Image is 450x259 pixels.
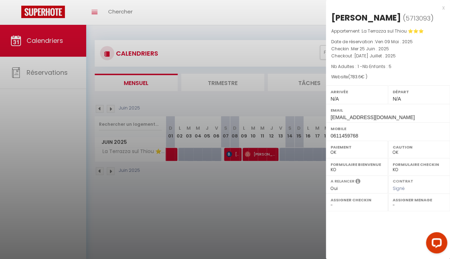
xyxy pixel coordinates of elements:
span: [EMAIL_ADDRESS][DOMAIN_NAME] [330,114,415,120]
label: Paiement [330,143,383,151]
label: Formulaire Checkin [393,161,445,168]
label: A relancer [330,178,354,184]
label: Formulaire Bienvenue [330,161,383,168]
label: Assigner Checkin [330,196,383,203]
i: Sélectionner OUI si vous souhaiter envoyer les séquences de messages post-checkout [355,178,360,186]
span: 783.6 [350,74,361,80]
label: Email [330,107,445,114]
label: Contrat [393,178,413,183]
div: Website [331,74,445,80]
span: La Terrazza sul Thiou ⭐⭐⭐ [362,28,424,34]
div: [PERSON_NAME] [331,12,401,23]
iframe: LiveChat chat widget [420,229,450,259]
label: Départ [393,88,445,95]
div: x [326,4,445,12]
p: Date de réservation : [331,38,445,45]
span: [DATE] Juillet . 2025 [354,53,396,59]
span: Mer 25 Juin . 2025 [351,46,389,52]
span: Ven 09 Mai . 2025 [375,39,413,45]
span: N/A [330,96,339,102]
label: Assigner Menage [393,196,445,203]
p: Checkout : [331,52,445,60]
label: Arrivée [330,88,383,95]
span: ( ) [403,13,434,23]
p: Checkin : [331,45,445,52]
span: N/A [393,96,401,102]
span: Signé [393,185,405,191]
label: Mobile [330,125,445,132]
p: Appartement : [331,28,445,35]
span: 5713093 [406,14,430,23]
span: Nb Adultes : 1 - [331,63,391,69]
span: 0611459768 [330,133,358,139]
span: Nb Enfants : 5 [362,63,391,69]
label: Caution [393,143,445,151]
span: ( € ) [348,74,367,80]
